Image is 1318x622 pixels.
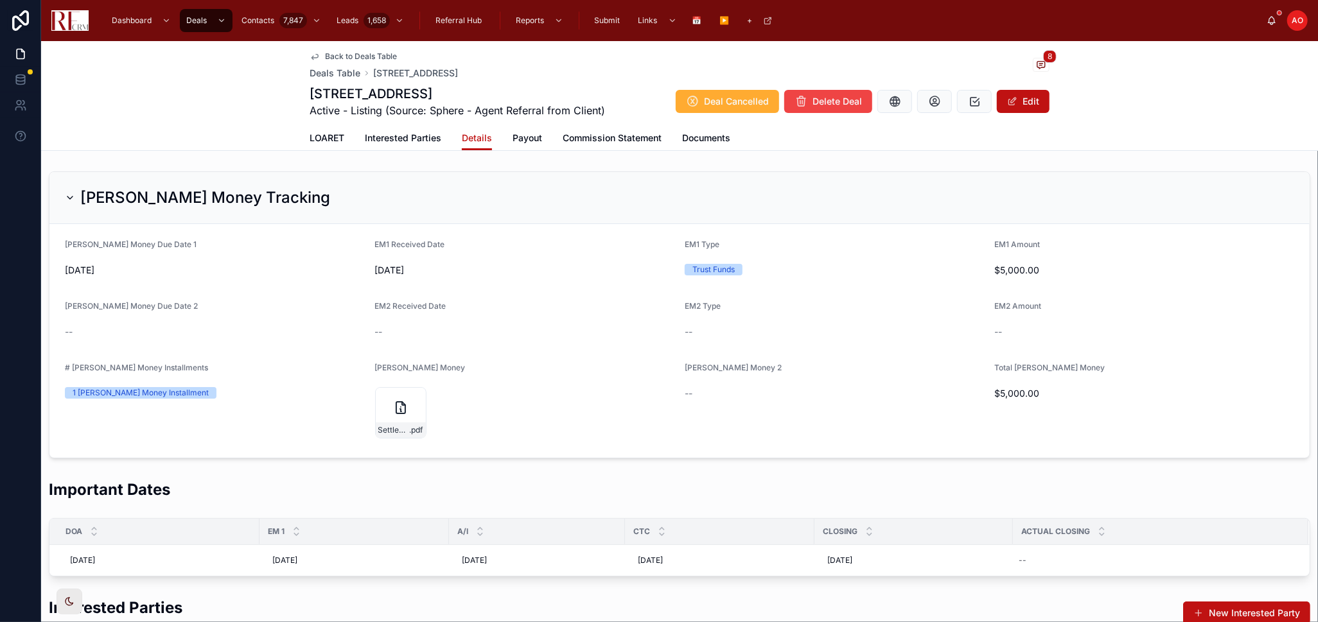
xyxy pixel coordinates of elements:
span: EM1 Amount [995,239,1041,249]
span: $5,000.00 [995,387,1295,400]
a: Deals [180,9,233,32]
span: Dashboard [112,15,152,26]
h2: Interested Parties [49,597,182,618]
a: ▶️ [714,9,739,32]
a: Details [462,126,492,151]
a: Interested Parties [365,126,441,152]
span: Reports [516,15,544,26]
a: Payout [513,126,542,152]
a: 📅 [686,9,711,32]
span: DOA [66,526,82,537]
span: Details [462,132,492,144]
a: Documents [682,126,730,152]
a: Deals Table [310,67,360,80]
div: -- [1019,555,1026,566]
span: [DATE] [375,264,675,277]
span: -- [375,325,383,338]
a: Back to Deals Table [310,51,397,62]
a: Contacts7,847 [235,9,328,32]
span: LOARET [310,132,344,144]
span: EM1 Received Date [375,239,445,249]
span: Deals [186,15,207,26]
span: [PERSON_NAME] Money 2 [685,363,782,372]
div: 1,658 [364,13,390,28]
span: Active - Listing (Source: Sphere - Agent Referral from Client) [310,103,605,118]
a: Leads1,658 [330,9,410,32]
span: EM2 Amount [995,301,1042,311]
span: EM 1 [268,526,285,537]
span: Leads [337,15,358,26]
a: Links [632,9,683,32]
span: [DATE] [827,555,852,566]
span: $5,000.00 [995,264,1295,277]
span: Referral Hub [435,15,482,26]
span: Commission Statement [563,132,662,144]
span: [DATE] [70,555,95,566]
span: Back to Deals Table [325,51,397,62]
span: Payout [513,132,542,144]
a: Reports [509,9,570,32]
a: Dashboard [105,9,177,32]
a: [STREET_ADDRESS] [373,67,458,80]
span: EM2 Received Date [375,301,446,311]
span: -- [685,325,692,338]
img: App logo [51,10,89,31]
span: [DATE] [462,555,487,566]
span: Settled-EM-7784-[GEOGRAPHIC_DATA] [378,425,410,435]
a: Commission Statement [563,126,662,152]
button: Edit [997,90,1050,113]
span: [DATE] [638,555,663,566]
span: -- [995,325,1003,338]
span: EM1 Type [685,239,719,249]
span: 📅 [692,15,702,26]
div: scrollable content [99,6,1267,35]
span: Delete Deal [813,95,862,108]
a: + [741,9,779,32]
span: -- [65,325,73,338]
div: 1 [PERSON_NAME] Money Installment [73,387,209,399]
span: [PERSON_NAME] Money Due Date 2 [65,301,198,311]
span: [DATE] [65,264,365,277]
button: 8 [1033,58,1050,74]
span: -- [685,387,692,400]
a: Referral Hub [429,9,491,32]
span: EM2 Type [685,301,721,311]
span: Interested Parties [365,132,441,144]
span: [PERSON_NAME] Money Due Date 1 [65,239,197,249]
span: Contacts [242,15,274,26]
span: CTC [633,526,650,537]
span: Links [638,15,658,26]
span: 8 [1043,50,1057,63]
span: [DATE] [272,555,297,566]
span: [PERSON_NAME] Money [375,363,466,372]
button: Deal Cancelled [676,90,779,113]
span: AO [1292,15,1303,26]
h2: Important Dates [49,479,170,500]
a: Submit [588,9,629,32]
span: Documents [682,132,730,144]
span: Closing [823,526,857,537]
button: Delete Deal [784,90,872,113]
span: # [PERSON_NAME] Money Installments [65,363,208,372]
span: Submit [595,15,620,26]
span: ▶️ [720,15,730,26]
span: .pdf [410,425,423,435]
span: Actual closing [1021,526,1090,537]
a: LOARET [310,126,344,152]
h1: [STREET_ADDRESS] [310,85,605,103]
div: Trust Funds [692,264,735,275]
span: A/I [457,526,468,537]
h2: [PERSON_NAME] Money Tracking [80,187,330,208]
div: 7,847 [279,13,307,28]
span: + [748,15,753,26]
span: Total [PERSON_NAME] Money [995,363,1105,372]
span: Deal Cancelled [704,95,769,108]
